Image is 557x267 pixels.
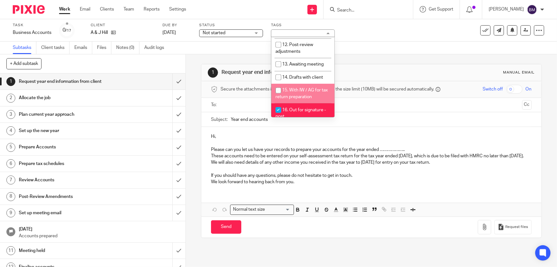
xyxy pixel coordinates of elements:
div: 7 [6,176,15,185]
div: 3 [6,110,15,119]
label: Task [13,23,51,28]
p: These accounts need to be entered on your self-assessment tax return for the tax year ended [DATE... [211,153,531,159]
h1: Prepare Accounts [19,142,117,152]
span: Normal text size [232,206,267,213]
input: Search for option [267,206,290,213]
div: 9 [6,208,15,217]
div: 5 [6,143,15,152]
div: 4 [6,126,15,135]
a: Clients [100,6,114,12]
button: Request files [494,220,531,234]
a: Settings [169,6,186,12]
label: Client [91,23,154,28]
span: On [526,86,532,92]
button: + Add subtask [6,58,41,69]
a: Reports [144,6,160,12]
label: Tags [271,23,335,28]
div: 8 [6,192,15,201]
h1: Allocate the job [19,93,117,103]
span: Switch off [483,86,503,92]
h1: Meeting held [19,246,117,255]
h1: Set up meeting email [19,208,117,218]
small: /17 [66,29,72,32]
span: 13. Awaiting meeting [282,62,324,67]
p: [PERSON_NAME] [489,6,524,12]
h1: Prepare tax schedules [19,159,117,169]
div: 1 [208,67,218,78]
p: Please can you let us have your records to prepare your accounts for the year ended ……………….. [211,146,531,153]
h1: Request year end information from client [222,69,385,76]
h1: [DATE] [19,224,179,232]
img: svg%3E [527,4,537,15]
a: Team [124,6,134,12]
a: Files [97,42,111,54]
h1: Request year end information from client [19,77,117,86]
div: Business Accounts [13,29,51,36]
span: 12. Post-review adjustments [275,43,313,54]
div: Search for option [230,205,294,215]
a: Notes (0) [116,42,139,54]
img: Pixie [13,5,45,14]
div: Manual email [503,70,535,75]
a: Email [80,6,90,12]
span: Request files [506,224,528,230]
p: We look forward to hearing back from you. [211,179,531,185]
span: 15. With IW / AG for tax return preparation [275,88,328,99]
h1: Set up the new year [19,126,117,136]
a: Client tasks [41,42,70,54]
span: 14. Drafts with client [282,75,323,80]
span: Not started [203,31,225,35]
p: Hi, [211,133,531,140]
a: Work [59,6,70,12]
span: Secure the attachments in this message. Files exceeding the size limit (10MB) will be secured aut... [221,86,434,92]
div: 6 [6,159,15,168]
a: Emails [74,42,92,54]
label: Subject: [211,116,228,123]
a: Audit logs [144,42,169,54]
div: 0 [63,27,72,34]
div: 2 [6,94,15,103]
p: Accounts prepared [19,233,179,239]
p: If you should have any questions, please do not hesitate to get in touch. [211,172,531,179]
div: 11 [6,246,15,255]
label: To: [211,102,218,108]
label: Due by [162,23,191,28]
input: Search [336,8,394,13]
span: [DATE] [162,30,176,35]
a: Subtasks [13,42,36,54]
button: Cc [522,100,532,110]
h1: Plan current year approach [19,110,117,119]
span: Get Support [429,7,453,12]
label: Status [199,23,263,28]
span: 16. Out for signature - post [275,108,326,119]
h1: Post-Review Amendments [19,192,117,201]
p: A & J Hill [91,29,108,36]
div: 1 [6,77,15,86]
input: Send [211,220,241,234]
h1: Review Accounts [19,175,117,185]
p: We will also need details of any other income you received in the tax year to [DATE] for entry on... [211,159,531,166]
